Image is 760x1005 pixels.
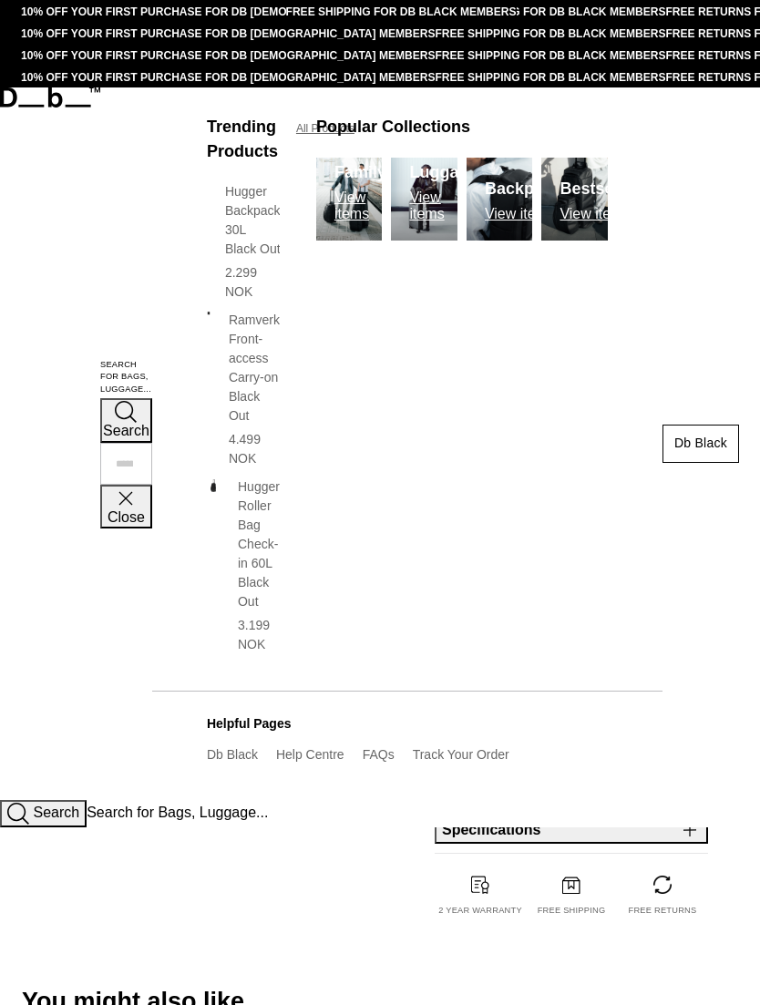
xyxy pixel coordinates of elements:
a: Hugger Roller Bag Check-in 60L Black Out Hugger Roller Bag Check-in 60L Black Out 3.199 NOK [207,477,280,654]
span: 2.299 NOK [225,265,257,299]
h3: Popular Collections [316,115,470,139]
p: Free returns [629,905,697,918]
span: Search [103,423,149,438]
a: Db Black [207,747,258,762]
p: View items [409,190,478,222]
a: Help Centre [276,747,344,762]
p: View items [334,190,392,222]
a: Track Your Order [413,747,509,762]
a: FREE SHIPPING FOR DB BLACK MEMBERS [436,71,666,84]
h3: Trending Products [207,115,278,164]
h3: Hugger Family [334,136,392,185]
h3: Helpful Pages [207,714,580,733]
h3: Bestsellers [560,177,647,201]
a: FREE SHIPPING FOR DB BLACK MEMBERS [436,27,666,40]
h3: Luggage [409,160,478,185]
button: Search [100,398,152,442]
span: 4.499 NOK [229,432,261,466]
h3: Ramverk Front-access Carry-on Black Out [229,311,280,426]
label: Search for Bags, Luggage... [100,359,152,397]
p: View items [485,206,570,222]
a: Db Black [662,425,739,463]
img: Hugger Roller Bag Check-in 60L Black Out [207,477,220,494]
img: Ramverk Front-access Carry-on Black Out [207,311,211,315]
a: 10% OFF YOUR FIRST PURCHASE FOR DB [DEMOGRAPHIC_DATA] MEMBERS [21,71,435,84]
img: Db [467,158,533,241]
span: Search [33,805,79,820]
p: Free shipping [538,905,606,918]
a: FREE SHIPPING FOR DB BLACK MEMBERS [436,49,666,62]
h3: Backpacks [485,177,570,201]
button: Close [100,485,152,528]
h3: Hugger Roller Bag Check-in 60L Black Out [238,477,280,611]
a: Db Luggage View items [391,158,457,241]
a: Db Bestsellers View items [541,158,608,241]
p: View items [560,206,647,222]
p: 2 year warranty [438,905,522,918]
a: 10% OFF YOUR FIRST PURCHASE FOR DB [DEMOGRAPHIC_DATA] MEMBERS [21,27,435,40]
img: Db [541,158,608,241]
a: All Products [296,120,354,137]
button: Specifications [435,816,708,844]
a: Ramverk Front-access Carry-on Black Out Ramverk Front-access Carry-on Black Out 4.499 NOK [207,311,280,468]
a: Hugger Backpack 30L Black Out 2.299 NOK [207,182,280,302]
a: Db Backpacks View items [467,158,533,241]
a: FAQs [363,747,395,762]
h3: Hugger Backpack 30L Black Out [225,182,281,259]
img: Db [391,158,457,241]
a: Db Hugger Family View items [316,158,383,241]
span: 3.199 NOK [238,618,270,651]
span: Close [108,509,145,525]
a: 10% OFF YOUR FIRST PURCHASE FOR DB [DEMOGRAPHIC_DATA] MEMBERS [21,49,435,62]
a: FREE SHIPPING FOR DB BLACK MEMBERS [286,5,517,18]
